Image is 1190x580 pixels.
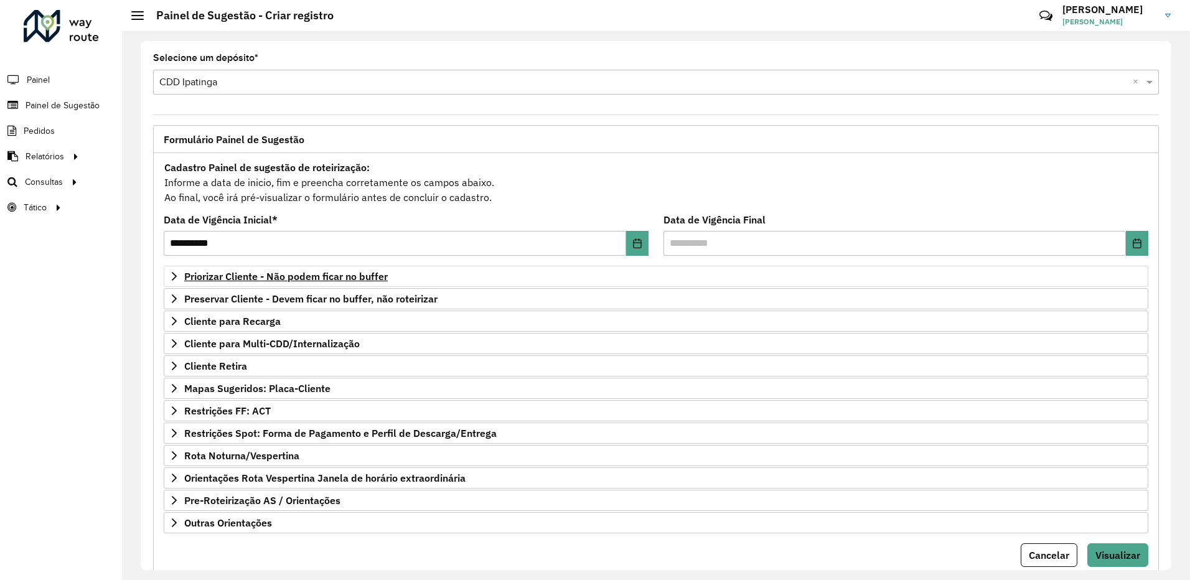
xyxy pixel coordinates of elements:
label: Selecione um depósito [153,50,258,65]
span: Restrições FF: ACT [184,406,271,416]
label: Data de Vigência Final [663,212,766,227]
a: Orientações Rota Vespertina Janela de horário extraordinária [164,467,1148,489]
span: [PERSON_NAME] [1062,16,1156,27]
span: Outras Orientações [184,518,272,528]
span: Orientações Rota Vespertina Janela de horário extraordinária [184,473,466,483]
a: Outras Orientações [164,512,1148,533]
span: Visualizar [1095,549,1140,561]
span: Cliente para Multi-CDD/Internalização [184,339,360,348]
span: Clear all [1133,75,1143,90]
span: Rota Noturna/Vespertina [184,451,299,461]
a: Preservar Cliente - Devem ficar no buffer, não roteirizar [164,288,1148,309]
span: Priorizar Cliente - Não podem ficar no buffer [184,271,388,281]
a: Rota Noturna/Vespertina [164,445,1148,466]
a: Cliente Retira [164,355,1148,377]
a: Restrições FF: ACT [164,400,1148,421]
a: Pre-Roteirização AS / Orientações [164,490,1148,511]
h2: Painel de Sugestão - Criar registro [144,9,334,22]
span: Tático [24,201,47,214]
a: Restrições Spot: Forma de Pagamento e Perfil de Descarga/Entrega [164,423,1148,444]
label: Data de Vigência Inicial [164,212,278,227]
span: Pre-Roteirização AS / Orientações [184,495,340,505]
span: Cancelar [1029,549,1069,561]
button: Choose Date [1126,231,1148,256]
a: Contato Rápido [1033,2,1059,29]
strong: Cadastro Painel de sugestão de roteirização: [164,161,370,174]
button: Visualizar [1087,543,1148,567]
a: Priorizar Cliente - Não podem ficar no buffer [164,266,1148,287]
span: Cliente para Recarga [184,316,281,326]
span: Cliente Retira [184,361,247,371]
div: Informe a data de inicio, fim e preencha corretamente os campos abaixo. Ao final, você irá pré-vi... [164,159,1148,205]
span: Relatórios [26,150,64,163]
span: Formulário Painel de Sugestão [164,134,304,144]
button: Cancelar [1021,543,1077,567]
a: Cliente para Recarga [164,311,1148,332]
a: Cliente para Multi-CDD/Internalização [164,333,1148,354]
span: Mapas Sugeridos: Placa-Cliente [184,383,330,393]
span: Pedidos [24,124,55,138]
span: Restrições Spot: Forma de Pagamento e Perfil de Descarga/Entrega [184,428,497,438]
span: Consultas [25,175,63,189]
button: Choose Date [626,231,649,256]
span: Painel [27,73,50,87]
a: Mapas Sugeridos: Placa-Cliente [164,378,1148,399]
span: Preservar Cliente - Devem ficar no buffer, não roteirizar [184,294,438,304]
span: Painel de Sugestão [26,99,100,112]
h3: [PERSON_NAME] [1062,4,1156,16]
